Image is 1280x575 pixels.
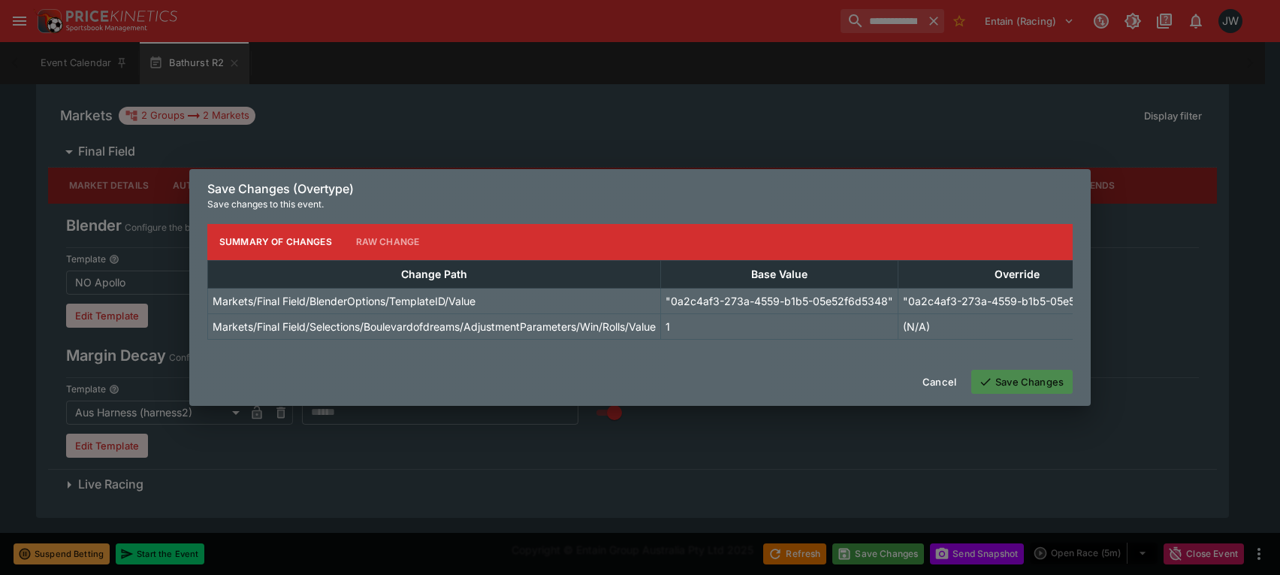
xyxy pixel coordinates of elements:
td: (N/A) [898,313,1136,339]
button: Raw Change [344,224,432,260]
button: Cancel [913,370,965,394]
th: Base Value [661,260,898,288]
p: Markets/Final Field/BlenderOptions/TemplateID/Value [213,293,475,309]
p: Markets/Final Field/Selections/Boulevardofdreams/AdjustmentParameters/Win/Rolls/Value [213,319,656,334]
button: Save Changes [971,370,1073,394]
th: Change Path [208,260,661,288]
h6: Save Changes (Overtype) [207,181,1073,197]
td: "0a2c4af3-273a-4559-b1b5-05e52f6d5348" [898,288,1136,313]
th: Override [898,260,1136,288]
td: 1 [661,313,898,339]
button: Summary of Changes [207,224,344,260]
td: "0a2c4af3-273a-4559-b1b5-05e52f6d5348" [661,288,898,313]
p: Save changes to this event. [207,197,1073,212]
